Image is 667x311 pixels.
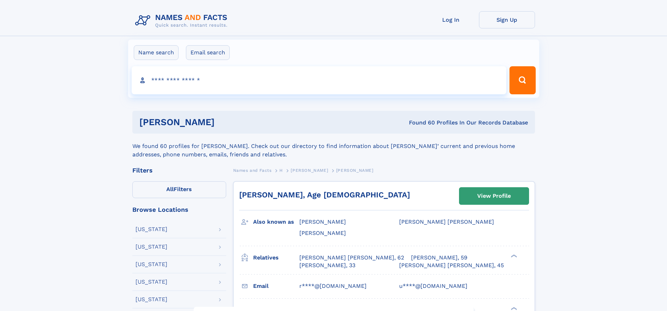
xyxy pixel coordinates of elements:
[411,254,467,262] a: [PERSON_NAME], 59
[459,188,529,204] a: View Profile
[166,186,174,192] span: All
[136,297,167,302] div: [US_STATE]
[136,244,167,250] div: [US_STATE]
[253,252,299,264] h3: Relatives
[399,218,494,225] span: [PERSON_NAME] [PERSON_NAME]
[509,253,517,258] div: ❯
[139,118,312,127] h1: [PERSON_NAME]
[299,262,355,269] a: [PERSON_NAME], 33
[239,190,410,199] a: [PERSON_NAME], Age [DEMOGRAPHIC_DATA]
[299,254,404,262] a: [PERSON_NAME] [PERSON_NAME], 62
[312,119,528,127] div: Found 60 Profiles In Our Records Database
[132,66,507,94] input: search input
[291,166,328,175] a: [PERSON_NAME]
[136,262,167,267] div: [US_STATE]
[509,66,535,94] button: Search Button
[233,166,272,175] a: Names and Facts
[509,306,517,311] div: ❯
[299,230,346,236] span: [PERSON_NAME]
[279,166,283,175] a: H
[136,227,167,232] div: [US_STATE]
[423,11,479,28] a: Log In
[299,218,346,225] span: [PERSON_NAME]
[291,168,328,173] span: [PERSON_NAME]
[132,181,226,198] label: Filters
[253,280,299,292] h3: Email
[186,45,230,60] label: Email search
[134,45,179,60] label: Name search
[132,134,535,159] div: We found 60 profiles for [PERSON_NAME]. Check out our directory to find information about [PERSON...
[136,279,167,285] div: [US_STATE]
[132,167,226,174] div: Filters
[132,207,226,213] div: Browse Locations
[253,216,299,228] h3: Also known as
[477,188,511,204] div: View Profile
[279,168,283,173] span: H
[399,262,504,269] a: [PERSON_NAME] [PERSON_NAME], 45
[479,11,535,28] a: Sign Up
[132,11,233,30] img: Logo Names and Facts
[336,168,374,173] span: [PERSON_NAME]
